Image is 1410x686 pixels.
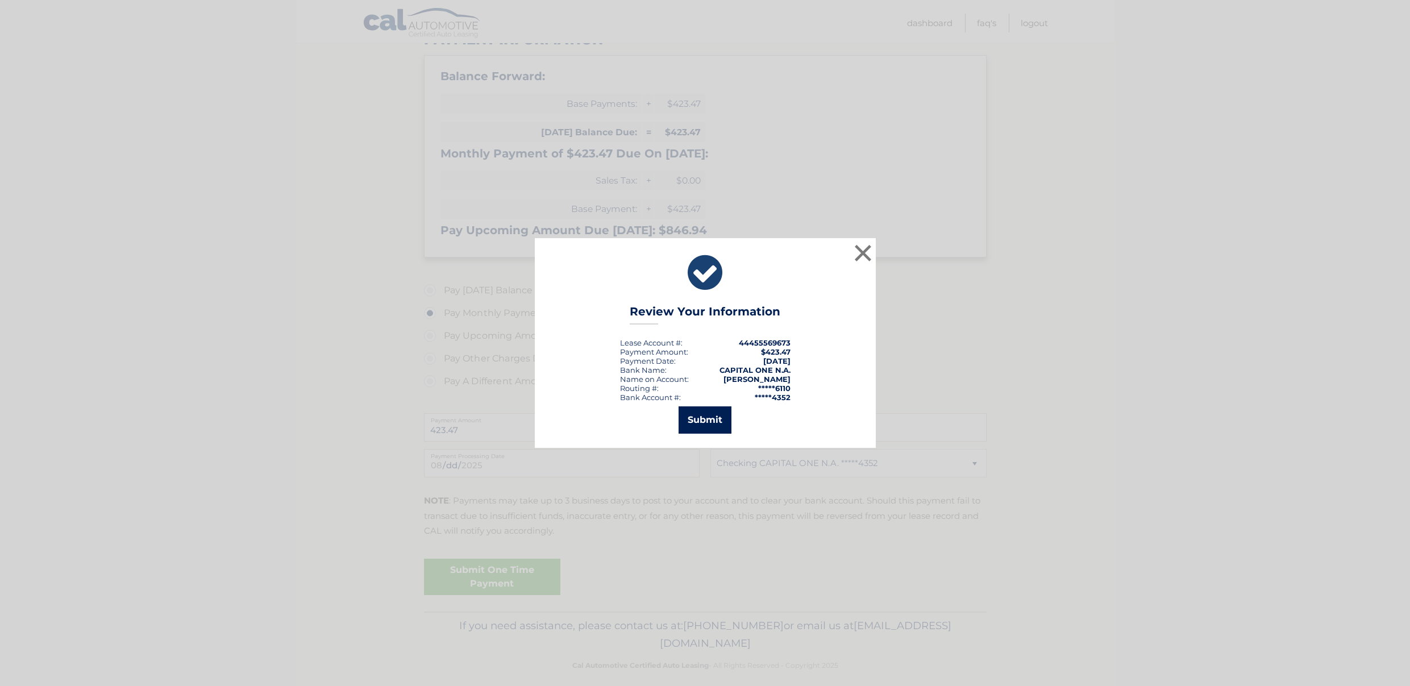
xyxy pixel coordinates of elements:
[620,365,667,375] div: Bank Name:
[620,384,659,393] div: Routing #:
[630,305,780,325] h3: Review Your Information
[761,347,791,356] span: $423.47
[620,338,683,347] div: Lease Account #:
[620,393,681,402] div: Bank Account #:
[620,347,688,356] div: Payment Amount:
[739,338,791,347] strong: 44455569673
[723,375,791,384] strong: [PERSON_NAME]
[620,375,689,384] div: Name on Account:
[620,356,676,365] div: :
[679,406,731,434] button: Submit
[763,356,791,365] span: [DATE]
[620,356,674,365] span: Payment Date
[719,365,791,375] strong: CAPITAL ONE N.A.
[852,242,875,264] button: ×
